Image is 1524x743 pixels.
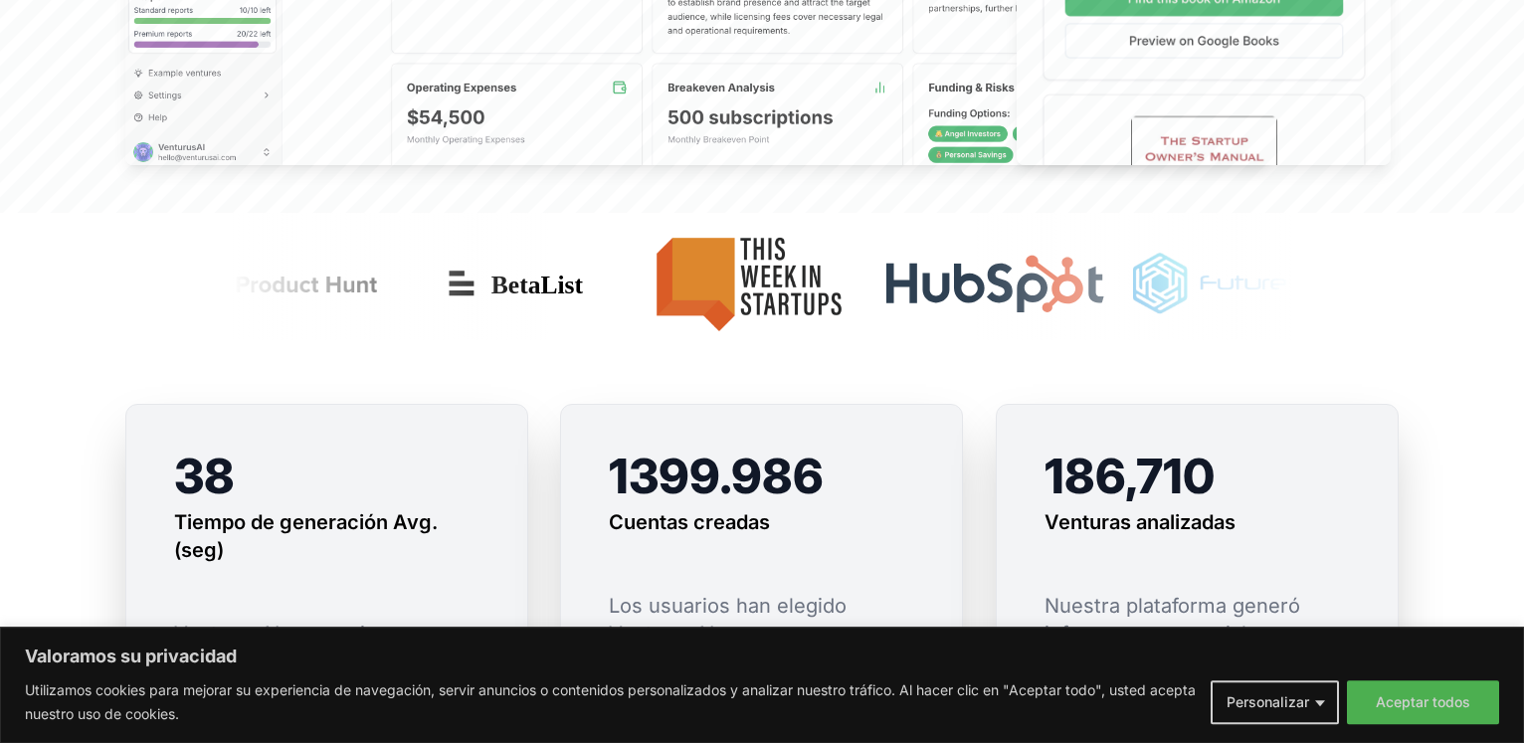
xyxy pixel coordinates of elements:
h3: Tiempo de generación Avg. (seg) [174,508,479,564]
button: Aceptar todos [1347,680,1499,724]
p: Utilizamos cookies para mejorar su experiencia de navegación, servir anuncios o contenidos person... [25,678,1196,726]
h3: Venturas analizadas [1045,508,1236,536]
h3: Cuentas creadas [609,508,770,536]
img: Hubspot [886,255,1104,314]
img: Esta semana en startups [628,221,870,348]
button: Personalizar [1211,680,1339,724]
span: 1399.986 [609,447,824,505]
img: Fotografías de futuro [1120,221,1375,348]
span: 38 [174,447,235,505]
img: Caza de productos [133,221,417,348]
p: Valoramos su privacidad [25,645,1499,668]
span: 186,710 [1045,447,1215,505]
img: Betalista [433,255,612,314]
